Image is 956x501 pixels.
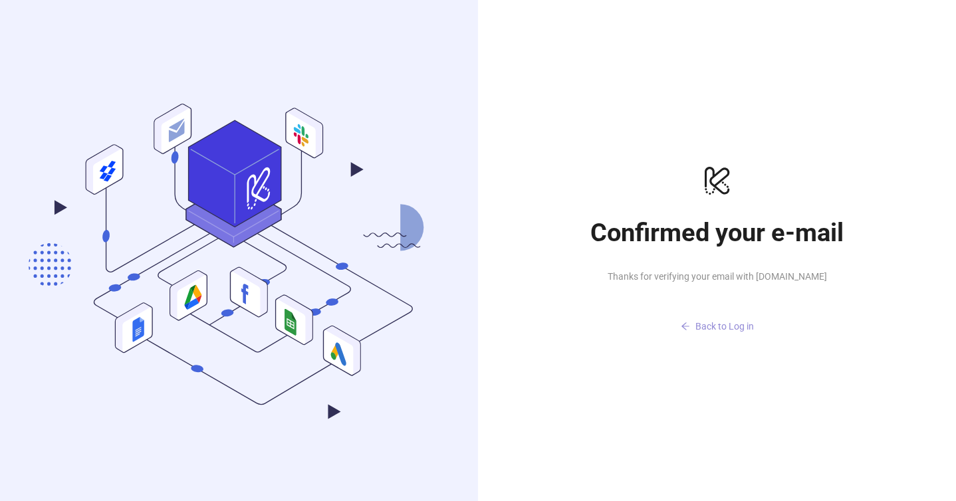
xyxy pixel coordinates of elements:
a: Back to Log in [584,294,850,337]
h1: Confirmed your e-mail [584,217,850,248]
button: Back to Log in [584,316,850,337]
span: Back to Log in [695,321,754,332]
span: arrow-left [681,322,690,331]
span: Thanks for verifying your email with [DOMAIN_NAME] [584,269,850,284]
